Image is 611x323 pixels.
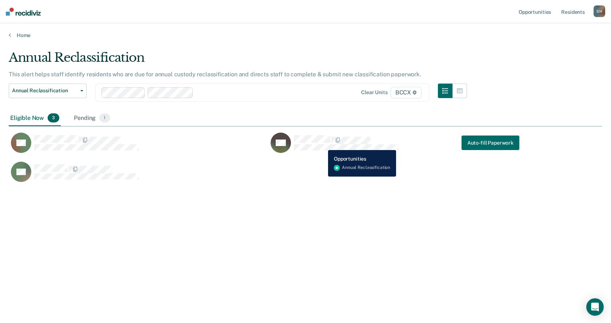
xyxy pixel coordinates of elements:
button: Annual Reclassification [9,84,87,98]
button: Auto-fill Paperwork [462,136,519,150]
div: Pending1 [72,110,111,126]
div: Clear units [361,89,388,96]
span: Annual Reclassification [12,88,77,94]
div: Annual Reclassification [9,50,467,71]
span: BCCX [391,87,422,98]
div: CaseloadOpportunityCell-00645293 [9,132,268,161]
div: S H [594,5,605,17]
p: This alert helps staff identify residents who are due for annual custody reclassification and dir... [9,71,421,78]
a: Navigate to form link [462,136,519,150]
div: CaseloadOpportunityCell-00353984 [9,161,268,190]
div: Open Intercom Messenger [586,298,604,316]
span: 1 [99,113,110,123]
div: Eligible Now3 [9,110,61,126]
span: 3 [48,113,59,123]
div: CaseloadOpportunityCell-00151798 [268,132,528,161]
img: Recidiviz [6,8,41,16]
button: SH [594,5,605,17]
a: Home [9,32,602,39]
